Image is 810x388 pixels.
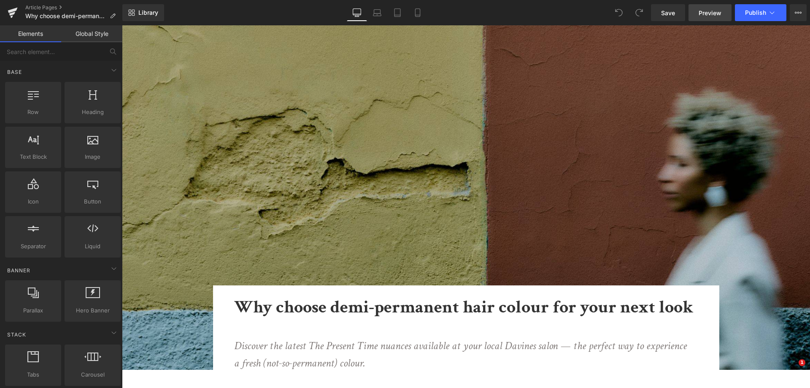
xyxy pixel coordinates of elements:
[735,4,786,21] button: Publish
[6,68,23,76] span: Base
[661,8,675,17] span: Save
[67,370,118,379] span: Carousel
[138,9,158,16] span: Library
[387,4,408,21] a: Tablet
[61,25,122,42] a: Global Style
[67,242,118,251] span: Liquid
[8,370,59,379] span: Tabs
[67,108,118,117] span: Heading
[6,331,27,339] span: Stack
[67,152,118,161] span: Image
[790,4,807,21] button: More
[799,359,805,366] span: 1
[8,152,59,161] span: Text Block
[6,266,31,274] span: Banner
[67,306,118,315] span: Hero Banner
[610,4,627,21] button: Undo
[8,197,59,206] span: Icon
[8,242,59,251] span: Separator
[112,270,571,293] b: Why choose demi-permanent hair colour for your next look
[25,13,106,19] span: Why choose demi-permanent hair colour for your next look
[688,4,732,21] a: Preview
[408,4,428,21] a: Mobile
[631,4,648,21] button: Redo
[347,4,367,21] a: Desktop
[8,306,59,315] span: Parallax
[67,197,118,206] span: Button
[122,4,164,21] a: New Library
[8,108,59,117] span: Row
[367,4,387,21] a: Laptop
[25,4,122,11] a: Article Pages
[745,9,766,16] span: Publish
[699,8,721,17] span: Preview
[112,313,565,345] i: Discover the latest The Present Time nuances available at your local Davines salon — the perfect ...
[781,359,802,380] iframe: Intercom live chat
